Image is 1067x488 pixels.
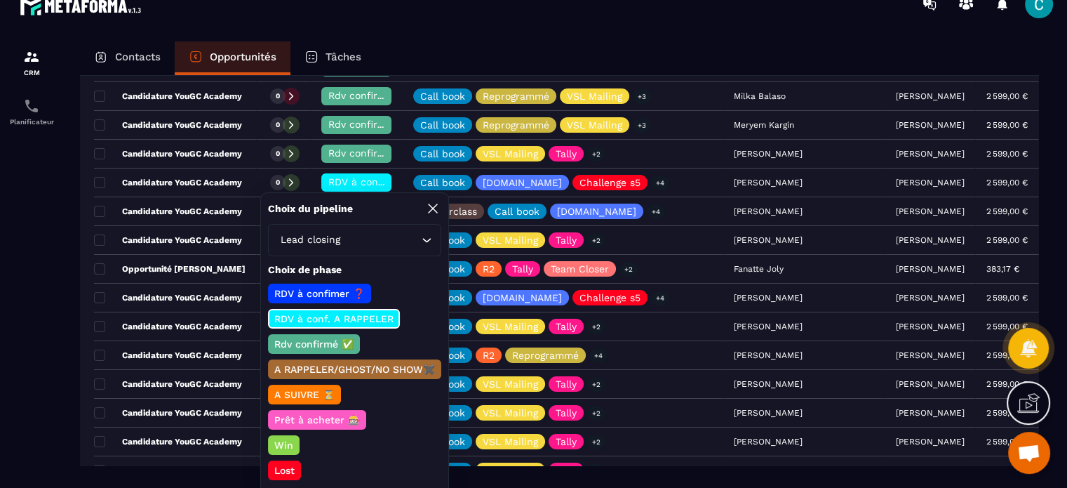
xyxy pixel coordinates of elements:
[210,51,276,63] p: Opportunités
[268,224,441,256] div: Search for option
[290,41,375,75] a: Tâches
[420,149,465,159] p: Call book
[896,149,965,159] p: [PERSON_NAME]
[483,120,549,130] p: Reprogrammé
[556,322,577,331] p: Tally
[94,177,242,188] p: Candidature YouGC Academy
[175,41,290,75] a: Opportunités
[483,235,538,245] p: VSL Mailing
[272,362,437,376] p: A RAPPELER/GHOST/NO SHOW✖️
[483,293,562,303] p: [DOMAIN_NAME]
[4,69,60,77] p: CRM
[94,350,242,361] p: Candidature YouGC Academy
[483,437,538,447] p: VSL Mailing
[587,463,605,478] p: +2
[587,233,605,248] p: +2
[986,293,1028,303] p: 2 599,00 €
[94,235,242,246] p: Candidature YouGC Academy
[587,435,605,449] p: +2
[512,264,533,274] p: Tally
[896,466,965,475] p: [PERSON_NAME]
[896,437,965,447] p: [PERSON_NAME]
[896,408,965,418] p: [PERSON_NAME]
[276,120,280,130] p: 0
[272,286,367,301] p: RDV à confimer ❓
[986,235,1028,245] p: 2 599,00 €
[483,379,538,389] p: VSL Mailing
[986,466,1028,475] p: 2 599,00 €
[896,120,965,130] p: [PERSON_NAME]
[94,292,242,303] p: Candidature YouGC Academy
[483,350,495,360] p: R2
[986,437,1028,447] p: 2 599,00 €
[272,438,295,452] p: Win
[94,148,242,159] p: Candidature YouGC Academy
[328,176,446,187] span: RDV à conf. A RAPPELER
[94,119,242,131] p: Candidature YouGC Academy
[420,120,465,130] p: Call book
[276,149,280,159] p: 0
[483,466,538,475] p: VSL Mailing
[567,120,622,130] p: VSL Mailing
[483,178,562,187] p: [DOMAIN_NAME]
[986,322,1028,331] p: 2 599,00 €
[420,91,465,101] p: Call book
[647,204,665,219] p: +4
[276,91,280,101] p: 0
[272,312,396,326] p: RDV à conf. A RAPPELER
[268,202,353,216] p: Choix du pipeline
[986,379,1028,389] p: 2 599,00 €
[272,388,337,402] p: A SUIVRE ⏳
[896,293,965,303] p: [PERSON_NAME]
[4,87,60,136] a: schedulerschedulerPlanificateur
[80,41,175,75] a: Contacts
[587,406,605,421] p: +2
[94,465,242,476] p: Candidature YouGC Academy
[896,206,965,216] p: [PERSON_NAME]
[276,178,280,187] p: 0
[483,322,538,331] p: VSL Mailing
[483,149,538,159] p: VSL Mailing
[556,466,577,475] p: Tally
[556,379,577,389] p: Tally
[277,232,343,248] span: Lead closing
[328,147,408,159] span: Rdv confirmé ✅
[651,291,669,305] p: +4
[268,263,441,277] p: Choix de phase
[115,51,161,63] p: Contacts
[495,206,539,216] p: Call book
[420,178,465,187] p: Call book
[579,178,640,187] p: Challenge s5
[986,120,1028,130] p: 2 599,00 €
[94,321,242,332] p: Candidature YouGC Academy
[986,206,1028,216] p: 2 599,00 €
[556,235,577,245] p: Tally
[4,118,60,126] p: Planificateur
[483,91,549,101] p: Reprogrammé
[589,348,608,363] p: +4
[1008,432,1050,474] div: Ouvrir le chat
[619,262,638,277] p: +2
[986,264,1019,274] p: 383,17 €
[587,147,605,161] p: +2
[651,176,669,190] p: +4
[483,408,538,418] p: VSL Mailing
[567,91,622,101] p: VSL Mailing
[986,408,1028,418] p: 2 599,00 €
[343,232,418,248] input: Search for option
[896,322,965,331] p: [PERSON_NAME]
[551,264,609,274] p: Team Closer
[272,413,362,427] p: Prêt à acheter 🎰
[94,407,242,418] p: Candidature YouGC Academy
[986,350,1028,360] p: 2 599,00 €
[512,350,579,360] p: Reprogrammé
[94,91,242,102] p: Candidature YouGC Academy
[579,293,640,303] p: Challenge s5
[23,98,40,114] img: scheduler
[328,90,408,101] span: Rdv confirmé ✅
[328,119,408,130] span: Rdv confirmé ✅
[587,377,605,392] p: +2
[896,350,965,360] p: [PERSON_NAME]
[94,378,242,390] p: Candidature YouGC Academy
[556,408,577,418] p: Tally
